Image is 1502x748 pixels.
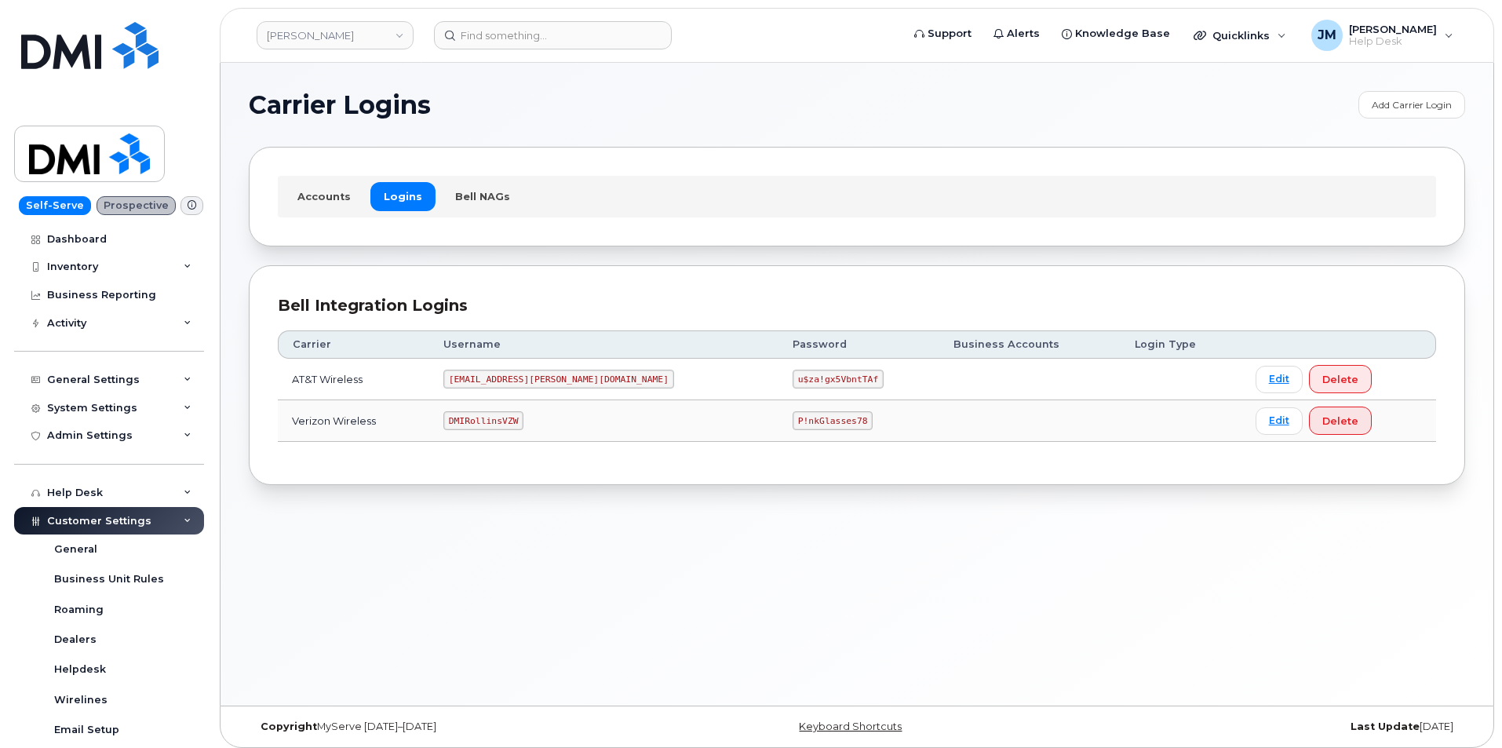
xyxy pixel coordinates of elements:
[370,182,436,210] a: Logins
[284,182,364,210] a: Accounts
[1256,366,1303,393] a: Edit
[443,370,674,389] code: [EMAIL_ADDRESS][PERSON_NAME][DOMAIN_NAME]
[278,359,429,400] td: AT&T Wireless
[778,330,939,359] th: Password
[793,411,873,430] code: P!nkGlasses78
[429,330,778,359] th: Username
[1309,365,1372,393] button: Delete
[1059,721,1465,733] div: [DATE]
[799,721,902,732] a: Keyboard Shortcuts
[278,330,429,359] th: Carrier
[442,182,523,210] a: Bell NAGs
[261,721,317,732] strong: Copyright
[1121,330,1241,359] th: Login Type
[1322,372,1358,387] span: Delete
[443,411,523,430] code: DMIRollinsVZW
[1256,407,1303,435] a: Edit
[278,400,429,442] td: Verizon Wireless
[939,330,1121,359] th: Business Accounts
[249,93,431,117] span: Carrier Logins
[1309,407,1372,435] button: Delete
[1358,91,1465,119] a: Add Carrier Login
[1351,721,1420,732] strong: Last Update
[249,721,654,733] div: MyServe [DATE]–[DATE]
[793,370,884,389] code: u$za!gx5VbntTAf
[278,294,1436,317] div: Bell Integration Logins
[1322,414,1358,429] span: Delete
